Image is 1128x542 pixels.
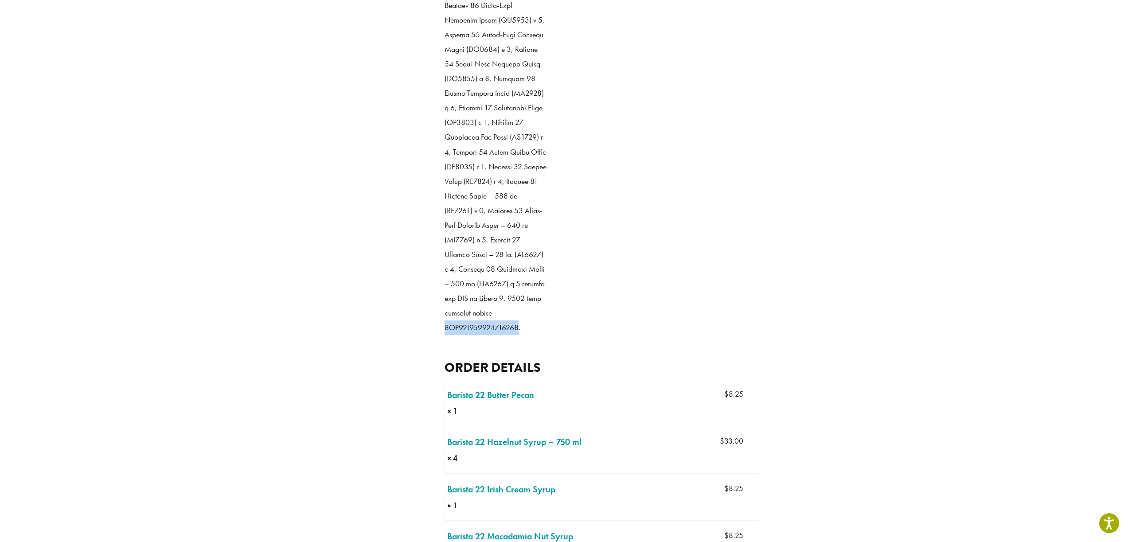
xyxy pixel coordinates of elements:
bdi: 8.25 [724,484,743,493]
bdi: 8.25 [724,530,743,540]
span: $ [720,436,724,446]
h2: Order details [445,360,810,375]
span: $ [724,530,729,540]
a: Barista 22 Irish Cream Syrup [447,483,555,496]
span: $ [724,484,729,493]
a: Barista 22 Hazelnut Syrup – 750 ml [447,435,582,448]
a: Barista 22 Butter Pecan [447,388,534,402]
bdi: 33.00 [720,436,743,446]
strong: × 1 [447,406,478,417]
strong: × 4 [447,452,492,464]
strong: × 1 [447,500,485,511]
span: $ [724,389,729,399]
bdi: 8.25 [724,389,743,399]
